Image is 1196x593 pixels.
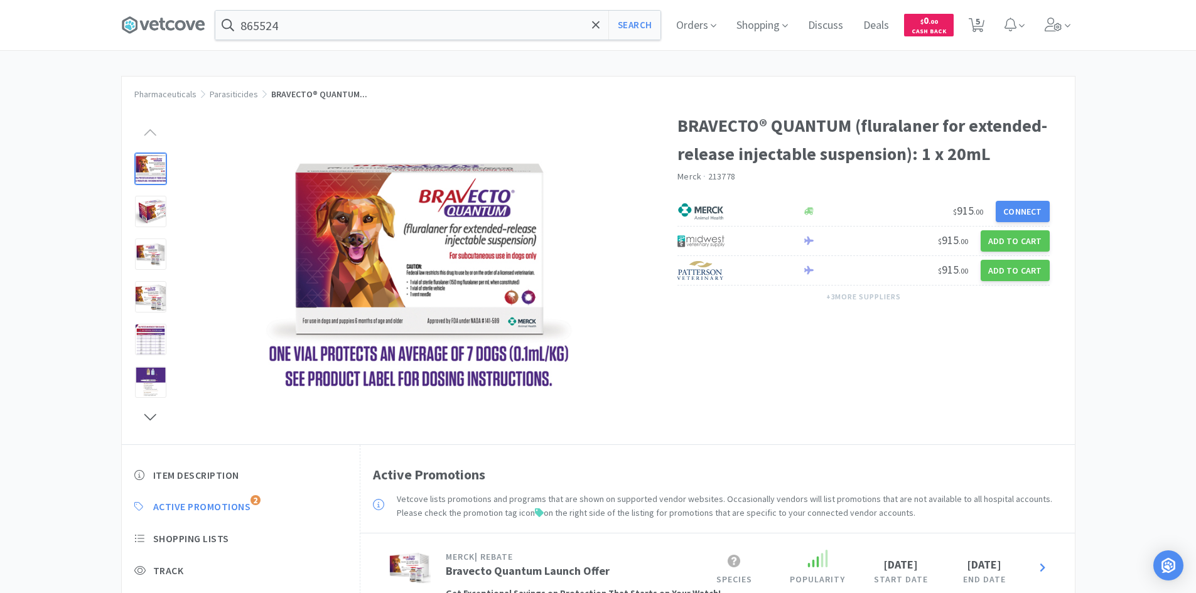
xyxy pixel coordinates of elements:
span: $ [920,18,924,26]
span: Shopping Lists [153,532,229,545]
img: f5e969b455434c6296c6d81ef179fa71_3.png [677,261,725,280]
span: . 00 [959,237,968,246]
h6: Merck | Rebate [446,550,695,564]
input: Search by item, sku, manufacturer, ingredient, size... [215,11,660,40]
img: ad1c8a68123046f5a187425bd72a071c_570828.jpg [264,152,573,403]
span: $ [938,237,942,246]
div: Active Promotions [373,464,1062,527]
h1: BRAVECTO® QUANTUM (fluralaner for extended-release injectable suspension): 1 x 20mL [677,112,1050,168]
span: · [703,171,706,182]
span: Item Description [153,469,239,482]
a: Pharmaceuticals [134,88,197,100]
img: 6d7abf38e3b8462597f4a2f88dede81e_176.png [677,202,725,221]
div: Open Intercom Messenger [1153,550,1183,580]
span: . 00 [929,18,938,26]
a: Merck [677,171,701,182]
h3: [DATE] [862,557,940,572]
span: 0 [920,14,938,26]
h6: Popularity [778,572,857,586]
a: $0.00Cash Back [904,8,954,42]
button: Search [608,11,660,40]
a: Deals [858,20,894,31]
h6: Species [695,572,773,586]
span: $ [953,207,957,216]
a: Bravecto Quantum Launch Offer [446,564,610,578]
span: Track [153,564,184,577]
a: Parasiticides [210,88,258,100]
span: 2 [251,495,261,505]
span: 915 [938,233,968,247]
button: Add to Cart [981,260,1050,281]
span: BRAVECTO® QUANTUM... [271,88,367,100]
button: +3more suppliers [820,288,907,306]
span: Active Promotions [153,500,251,513]
span: . 00 [959,266,968,275]
span: 213778 [708,171,736,182]
img: 4dd14cff54a648ac9e977f0c5da9bc2e_5.png [677,232,725,250]
h6: End Date [945,572,1023,586]
p: Vetcove lists promotions and programs that are shown on supported vendor websites. Occasionally v... [397,492,1062,520]
h6: Start Date [862,572,940,586]
button: Add to Cart [981,230,1050,252]
span: Cash Back [912,28,946,36]
span: 915 [938,262,968,277]
span: $ [938,266,942,275]
span: 915 [953,203,983,218]
span: . 00 [974,207,983,216]
button: Connect [996,201,1049,222]
a: 5 [964,21,989,33]
h3: [DATE] [945,557,1023,572]
img: 084d790a94254a92bf45792a05b5a2ed.jpg [388,550,431,584]
a: Discuss [803,20,848,31]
